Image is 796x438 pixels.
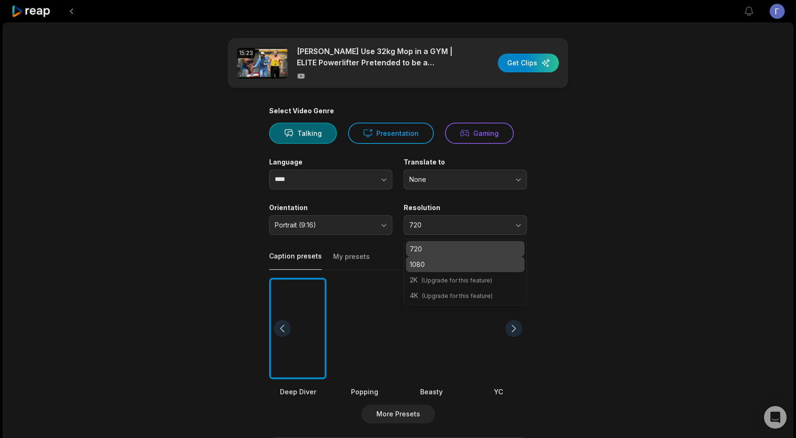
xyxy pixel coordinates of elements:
[410,259,521,269] p: 1080
[336,387,393,397] div: Popping
[410,290,521,300] p: 4K
[445,123,514,144] button: Gaming
[404,203,527,212] label: Resolution
[237,48,255,58] div: 15:23
[404,239,527,305] div: 720
[409,221,508,229] span: 720
[269,251,322,270] button: Caption presets
[333,252,370,270] button: My presets
[404,215,527,235] button: 720
[269,107,527,115] div: Select Video Genre
[422,277,492,284] span: (Upgrade for this feature)
[269,158,392,166] label: Language
[269,387,326,397] div: Deep Diver
[403,387,460,397] div: Beasty
[404,158,527,166] label: Translate to
[498,54,559,72] button: Get Clips
[361,405,435,423] button: More Presets
[764,406,787,429] div: Open Intercom Messenger
[269,203,392,212] label: Orientation
[470,387,527,397] div: YC
[348,123,434,144] button: Presentation
[410,275,521,285] p: 2K
[269,123,337,144] button: Talking
[404,170,527,189] button: None
[269,215,392,235] button: Portrait (9:16)
[275,221,374,229] span: Portrait (9:16)
[297,46,459,68] p: [PERSON_NAME] Use 32kg Mop in a GYM | ELITE Powerlifter Pretended to be a CLEANER #45
[422,292,493,299] span: (Upgrade for this feature)
[409,175,508,184] span: None
[410,244,521,254] p: 720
